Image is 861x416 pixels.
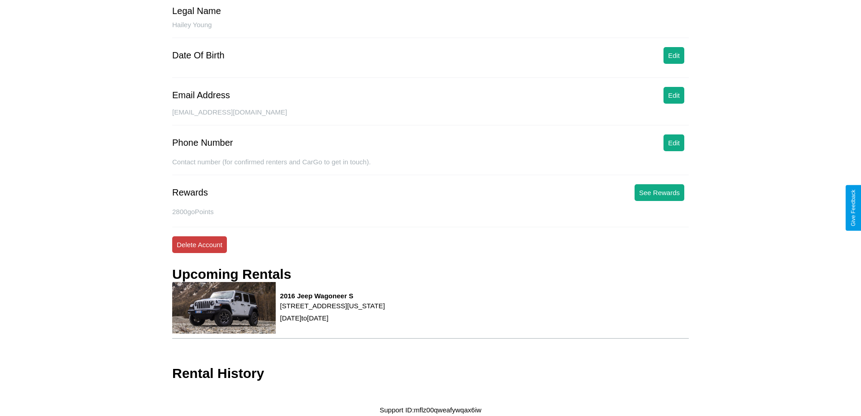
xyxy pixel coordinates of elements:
[850,190,856,226] div: Give Feedback
[380,404,481,416] p: Support ID: mflz00qweafywqax6iw
[280,300,385,312] p: [STREET_ADDRESS][US_STATE]
[663,87,684,104] button: Edit
[172,282,276,334] img: rental
[172,206,689,218] p: 2800 goPoints
[172,267,291,282] h3: Upcoming Rentals
[172,236,227,253] button: Delete Account
[663,47,684,64] button: Edit
[172,138,233,148] div: Phone Number
[280,312,385,324] p: [DATE] to [DATE]
[172,108,689,125] div: [EMAIL_ADDRESS][DOMAIN_NAME]
[663,134,684,151] button: Edit
[172,50,225,61] div: Date Of Birth
[280,292,385,300] h3: 2016 Jeep Wagoneer S
[172,187,208,198] div: Rewards
[635,184,684,201] button: See Rewards
[172,21,689,38] div: Hailey Young
[172,366,264,381] h3: Rental History
[172,90,230,100] div: Email Address
[172,158,689,175] div: Contact number (for confirmed renters and CarGo to get in touch).
[172,6,221,16] div: Legal Name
